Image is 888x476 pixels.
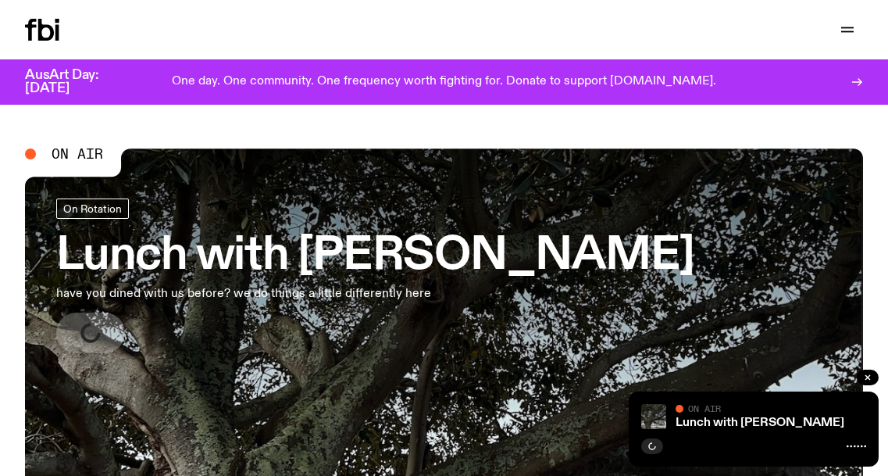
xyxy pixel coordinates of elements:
a: On Rotation [56,199,129,219]
p: have you dined with us before? we do things a little differently here [56,285,456,303]
span: On Air [52,147,103,161]
p: One day. One community. One frequency worth fighting for. Donate to support [DOMAIN_NAME]. [172,75,716,89]
a: Lunch with [PERSON_NAME]have you dined with us before? we do things a little differently here [56,199,694,353]
a: Lunch with [PERSON_NAME] [676,417,844,429]
h3: Lunch with [PERSON_NAME] [56,234,694,278]
span: On Rotation [63,202,122,214]
h3: AusArt Day: [DATE] [25,69,125,95]
span: On Air [688,403,721,413]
